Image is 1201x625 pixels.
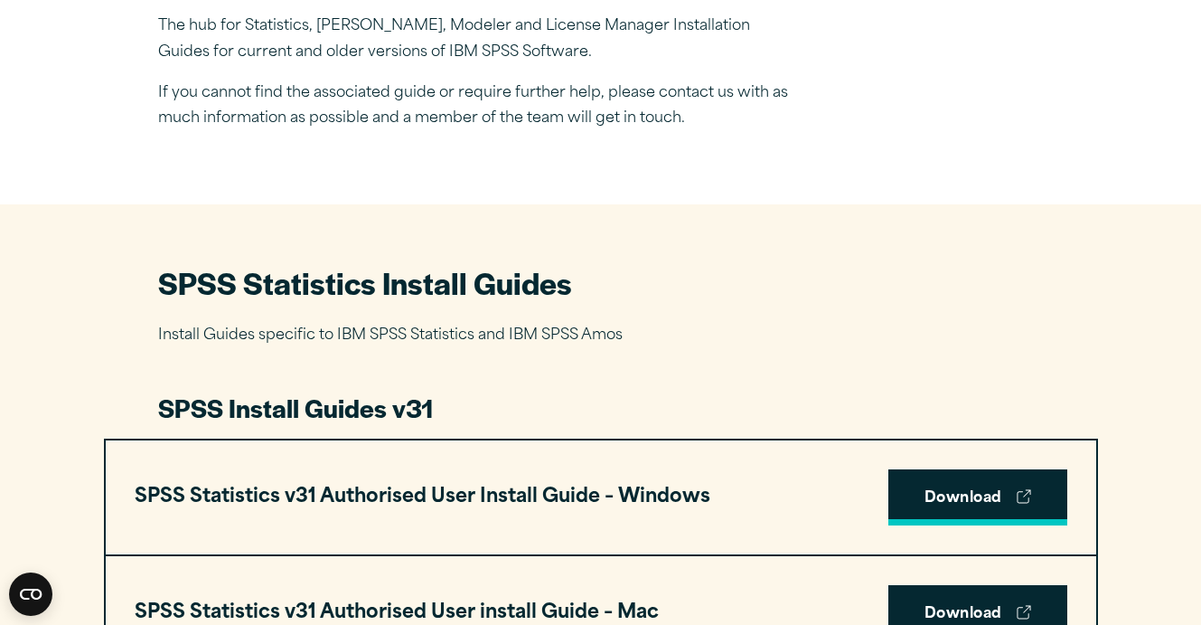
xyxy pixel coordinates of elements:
h2: SPSS Statistics Install Guides [158,262,1044,303]
h3: SPSS Statistics v31 Authorised User Install Guide – Windows [135,480,710,515]
p: If you cannot find the associated guide or require further help, please contact us with as much i... [158,80,791,133]
p: The hub for Statistics, [PERSON_NAME], Modeler and License Manager Installation Guides for curren... [158,14,791,66]
p: Install Guides specific to IBM SPSS Statistics and IBM SPSS Amos [158,323,1044,349]
a: Download [888,469,1067,526]
h3: SPSS Install Guides v31 [158,391,1044,425]
button: Open CMP widget [9,573,52,616]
